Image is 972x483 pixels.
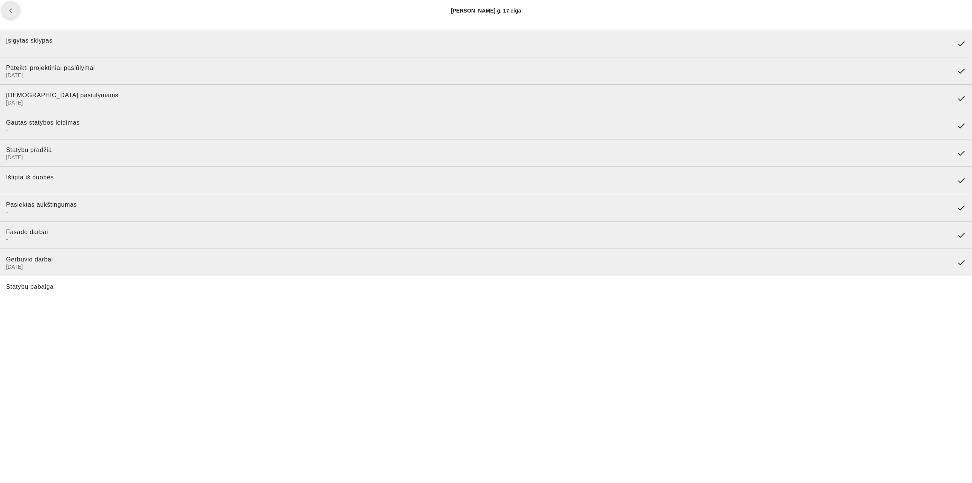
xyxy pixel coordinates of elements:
[6,119,80,126] span: Gautas statybos leidimas
[6,283,54,290] span: Statybų pabaiga
[451,7,521,14] div: [PERSON_NAME] g. 17 eiga
[6,236,951,243] span: -
[6,154,951,161] span: [DATE]
[6,99,951,106] span: [DATE]
[6,37,52,44] span: Įsigytas sklypas
[957,39,966,48] i: done
[6,229,48,235] span: Fasado darbai
[6,147,52,153] span: Statybų pradžia
[6,65,95,71] span: Pateikti projektiniai pasiūlymai
[6,263,951,270] span: [DATE]
[957,94,966,103] i: done
[6,92,118,98] span: [DEMOGRAPHIC_DATA] pasiūlymams
[6,209,951,215] span: -
[957,258,966,267] i: done
[6,127,951,133] span: -
[6,256,53,263] span: Gerbūvio darbai
[6,6,15,15] i: chevron_left
[6,181,951,188] span: -
[957,149,966,158] i: done
[957,231,966,240] i: done
[3,3,18,18] a: chevron_left
[6,72,951,79] span: [DATE]
[6,174,54,181] span: Išlipta iš duobės
[957,121,966,130] i: done
[957,176,966,185] i: done
[957,67,966,76] i: done
[957,203,966,212] i: done
[6,201,77,208] span: Pasiektas aukštingumas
